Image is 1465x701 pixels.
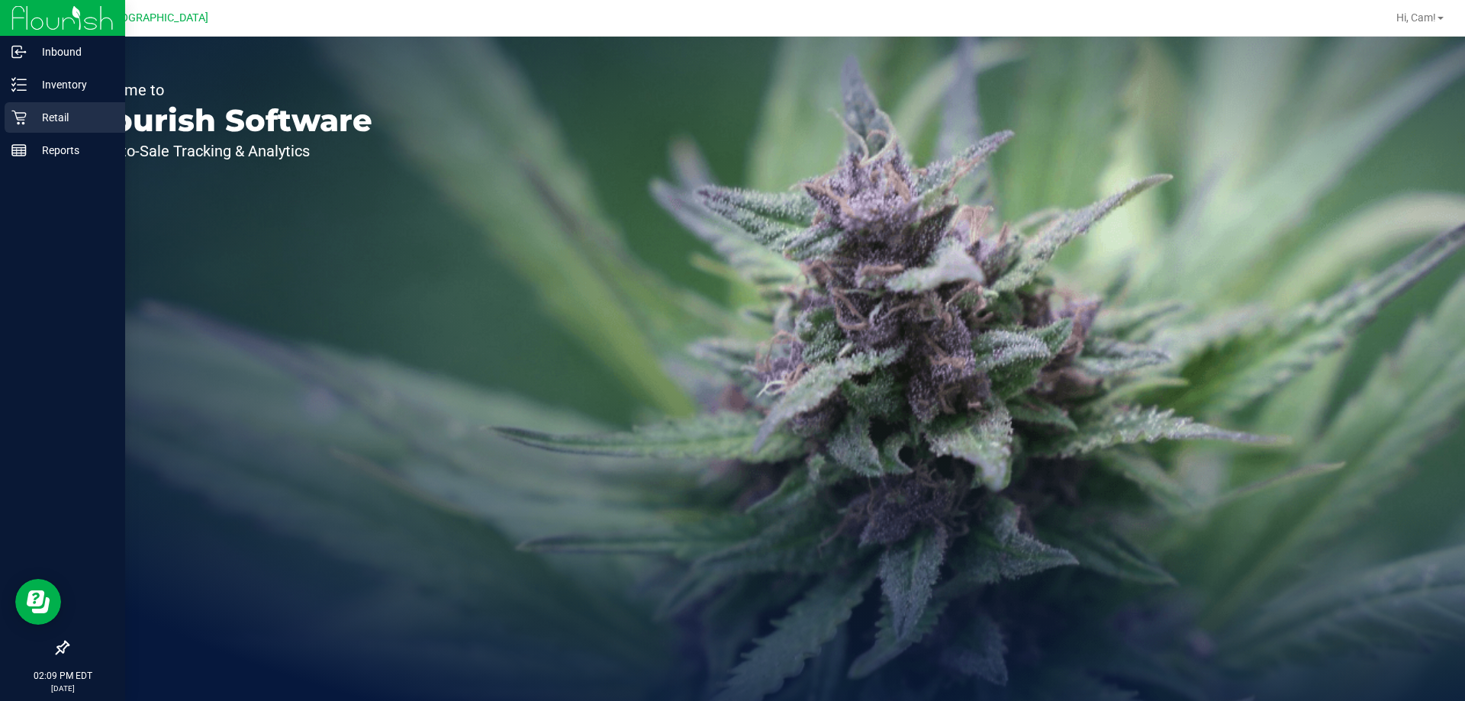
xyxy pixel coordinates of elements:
[82,143,372,159] p: Seed-to-Sale Tracking & Analytics
[7,683,118,694] p: [DATE]
[27,76,118,94] p: Inventory
[1396,11,1436,24] span: Hi, Cam!
[27,43,118,61] p: Inbound
[11,44,27,59] inline-svg: Inbound
[11,77,27,92] inline-svg: Inventory
[27,108,118,127] p: Retail
[7,669,118,683] p: 02:09 PM EDT
[82,82,372,98] p: Welcome to
[15,579,61,625] iframe: Resource center
[11,143,27,158] inline-svg: Reports
[104,11,208,24] span: [GEOGRAPHIC_DATA]
[11,110,27,125] inline-svg: Retail
[82,105,372,136] p: Flourish Software
[27,141,118,159] p: Reports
